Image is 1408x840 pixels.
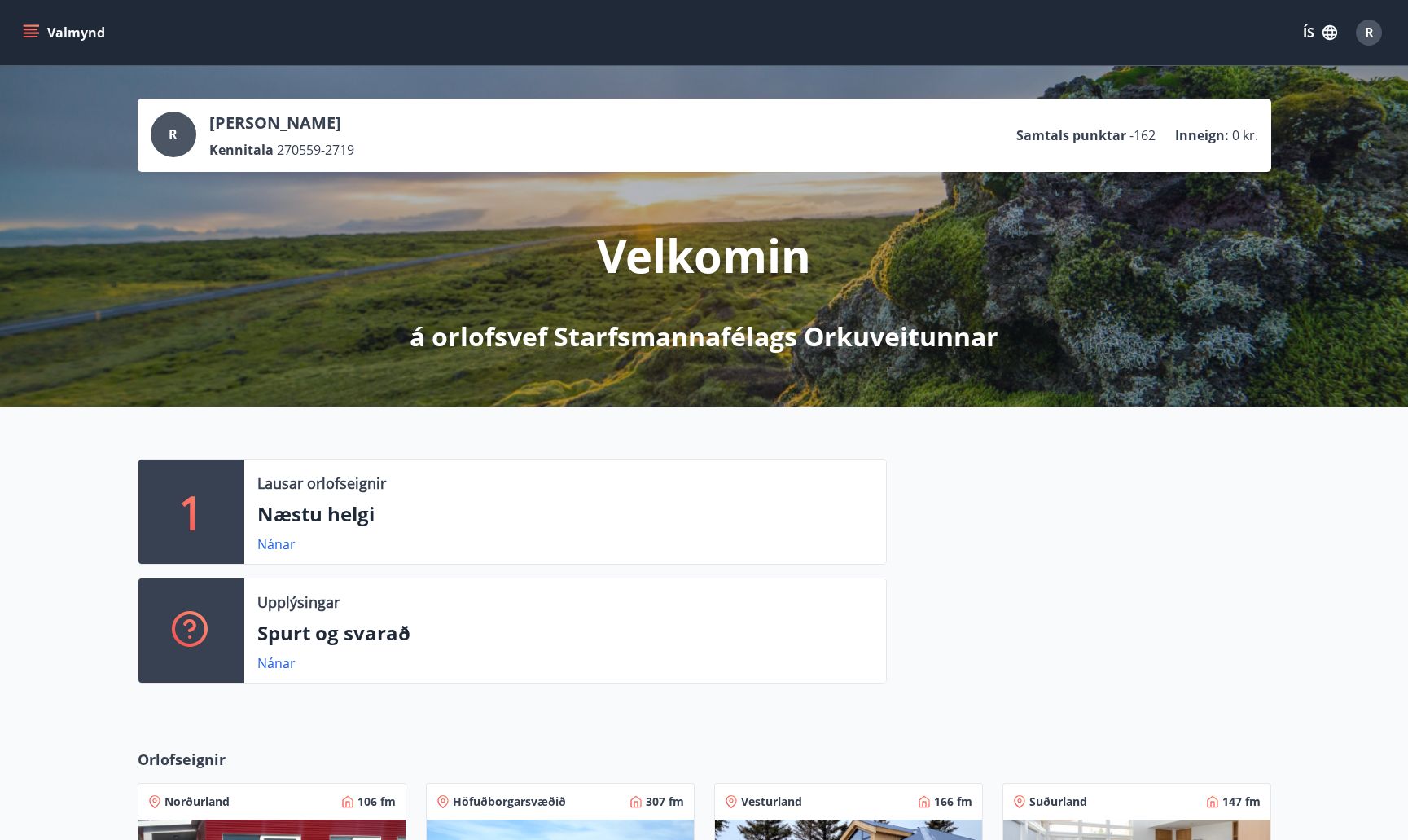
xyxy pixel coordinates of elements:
[357,794,396,810] span: 106 fm
[257,592,340,613] p: Upplýsingar
[20,18,112,47] button: menu
[257,473,386,494] p: Lausar orlofseignir
[1349,13,1388,52] button: R
[646,794,684,810] span: 307 fm
[257,619,873,647] p: Spurt og svarað
[178,481,204,543] p: 1
[1029,794,1087,810] span: Suðurland
[1175,126,1229,144] p: Inneign :
[1222,794,1261,810] span: 147 fm
[1294,18,1346,47] button: ÍS
[257,654,296,672] a: Nánar
[1232,126,1258,144] span: 0 kr.
[257,535,296,553] a: Nánar
[209,112,354,134] p: [PERSON_NAME]
[410,319,998,354] p: á orlofsvef Starfsmannafélags Orkuveitunnar
[209,141,274,159] p: Kennitala
[597,224,811,286] p: Velkomin
[257,500,873,528] p: Næstu helgi
[138,749,226,770] span: Orlofseignir
[164,794,230,810] span: Norðurland
[453,794,566,810] span: Höfuðborgarsvæðið
[1129,126,1156,144] span: -162
[1365,24,1374,42] span: R
[277,141,354,159] span: 270559-2719
[169,125,178,143] span: R
[1016,126,1126,144] p: Samtals punktar
[934,794,972,810] span: 166 fm
[741,794,802,810] span: Vesturland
